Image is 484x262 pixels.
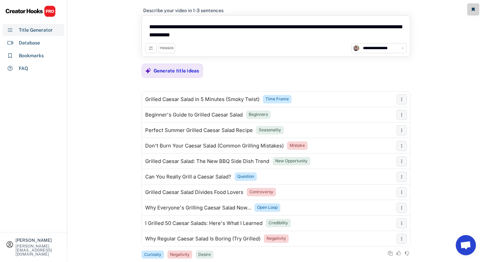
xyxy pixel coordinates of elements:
[269,220,288,226] div: Credibility
[145,143,284,149] div: Don't Burn Your Caesar Salad (Common Grilling Mistakes)
[5,5,56,17] img: CHPRO%20Logo.svg
[267,236,286,241] div: Negativity
[154,68,199,74] div: Generate title ideas
[145,159,269,164] div: Grilled Caesar Salad: The New BBQ Side Dish Trend
[257,205,278,210] div: Open Loop
[19,27,53,34] div: Title Generator
[160,46,173,51] div: TRIGGER
[249,189,273,195] div: Controversy
[145,128,253,133] div: Perfect Summer Grilled Caesar Salad Recipe
[456,235,476,255] a: Open chat
[290,143,305,149] div: Mistake
[353,45,359,51] img: channels4_profile.jpg
[249,112,268,118] div: Beginners
[145,205,251,210] div: Why Everyone's Grilling Caesar Salad Now...
[266,96,289,102] div: Time Frame
[15,244,61,256] div: [PERSON_NAME][EMAIL_ADDRESS][DOMAIN_NAME]
[19,52,44,59] div: Bookmarks
[145,174,231,179] div: Can You Really Grill a Caesar Salad?
[145,112,243,118] div: Beginner's Guide to Grilled Caesar Salad
[143,7,224,13] div: Describe your video in 1-3 sentences
[198,252,211,258] div: Desire
[237,174,254,179] div: Question
[259,127,281,133] div: Seasonality
[275,158,308,164] div: New Opportunity
[145,190,243,195] div: Grilled Caesar Salad Divides Food Lovers
[19,65,28,72] div: FAQ
[144,252,161,258] div: Curiosity
[19,39,40,46] div: Database
[170,252,190,258] div: Negativity
[145,236,260,241] div: Why Regular Caesar Salad Is Boring (Try Grilled)
[145,97,259,102] div: Grilled Caesar Salad in 5 Minutes (Smoky Twist)
[145,221,263,226] div: I Grilled 50 Caesar Salads: Here's What I Learned
[15,238,61,242] div: [PERSON_NAME]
